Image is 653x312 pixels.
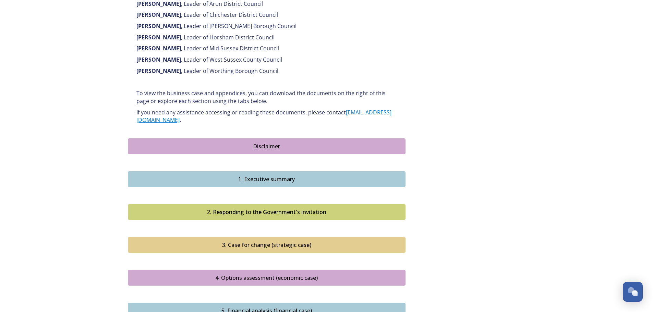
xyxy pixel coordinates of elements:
[128,171,406,187] button: 1. Executive summary
[132,208,402,216] div: 2. Responding to the Government's invitation
[136,11,397,19] p: , Leader of Chichester District Council
[136,56,181,63] strong: [PERSON_NAME]
[136,67,397,75] p: , Leader of Worthing Borough Council
[132,241,402,249] div: 3. Case for change (strategic case)
[132,142,402,150] div: Disclaimer
[136,22,397,30] p: , Leader of [PERSON_NAME] Borough Council
[128,237,406,253] button: 3. Case for change (strategic case)
[136,22,181,30] strong: [PERSON_NAME]
[132,274,402,282] div: 4. Options assessment (economic case)
[136,67,181,75] strong: [PERSON_NAME]
[136,56,397,64] p: , Leader of West Sussex County Council
[128,270,406,286] button: 4. Options assessment (economic case)
[136,34,397,41] p: , Leader of Horsham District Council
[136,11,181,18] strong: [PERSON_NAME]
[132,175,402,183] div: 1. Executive summary
[136,109,397,124] p: If you need any assistance accessing or reading these documents, please contact .
[623,282,643,302] button: Open Chat
[136,109,391,124] a: [EMAIL_ADDRESS][DOMAIN_NAME]
[128,138,406,154] button: Disclaimer
[136,34,181,41] strong: [PERSON_NAME]
[136,45,181,52] strong: [PERSON_NAME]
[136,89,397,105] p: To view the business case and appendices, you can download the documents on the right of this pag...
[136,45,397,52] p: , Leader of Mid Sussex District Council
[128,204,406,220] button: 2. Responding to the Government's invitation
